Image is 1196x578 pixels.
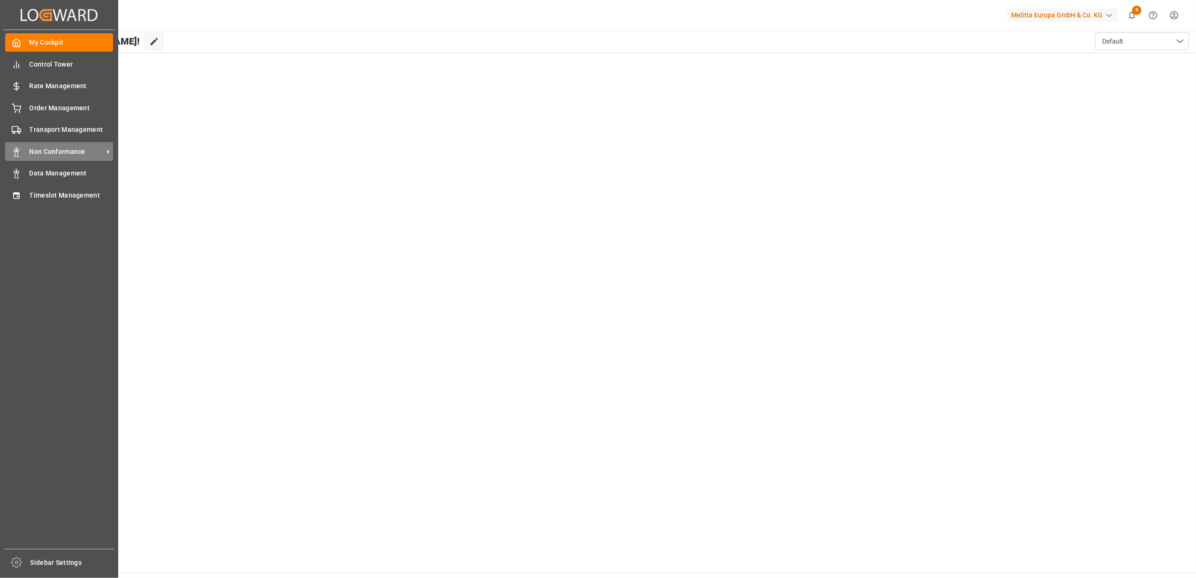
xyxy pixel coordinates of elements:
[1143,5,1164,26] button: Help Center
[30,60,114,69] span: Control Tower
[1095,32,1189,50] button: open menu
[30,38,114,47] span: My Cockpit
[5,99,113,117] a: Order Management
[1102,37,1123,46] span: Default
[30,168,114,178] span: Data Management
[30,190,114,200] span: Timeslot Management
[1007,8,1118,22] div: Melitta Europa GmbH & Co. KG
[30,558,114,568] span: Sidebar Settings
[5,186,113,204] a: Timeslot Management
[1132,6,1142,15] span: 6
[30,147,104,157] span: Non Conformance
[5,77,113,95] a: Rate Management
[30,103,114,113] span: Order Management
[5,164,113,183] a: Data Management
[5,33,113,52] a: My Cockpit
[5,121,113,139] a: Transport Management
[1007,6,1121,24] button: Melitta Europa GmbH & Co. KG
[1121,5,1143,26] button: show 6 new notifications
[5,55,113,73] a: Control Tower
[30,125,114,135] span: Transport Management
[30,81,114,91] span: Rate Management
